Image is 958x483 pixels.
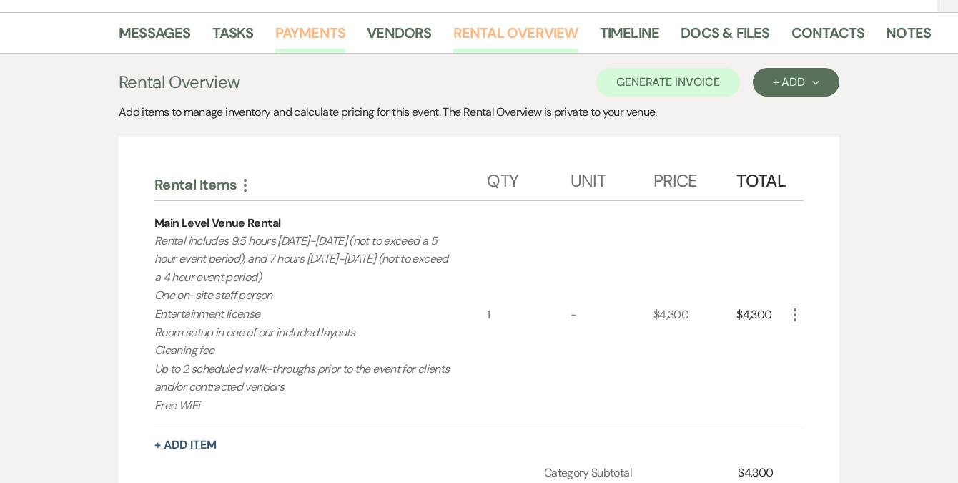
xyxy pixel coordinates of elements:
[487,157,570,200] div: Qty
[653,157,736,200] div: Price
[596,68,740,97] button: Generate Invoice
[154,215,280,232] div: Main Level Venue Rental
[753,68,839,97] button: + Add
[367,21,431,53] a: Vendors
[453,21,578,53] a: Rental Overview
[653,201,736,429] div: $4,300
[487,201,570,429] div: 1
[791,21,865,53] a: Contacts
[738,464,786,482] div: $4,300
[212,21,254,53] a: Tasks
[886,21,931,53] a: Notes
[773,77,819,88] div: + Add
[681,21,769,53] a: Docs & Files
[275,21,346,53] a: Payments
[154,175,487,194] div: Rental Items
[154,232,454,415] p: Rental includes 9.5 hours [DATE]-[DATE] (not to exceed a 5 hour event period), and 7 hours [DATE]...
[154,439,217,451] button: + Add Item
[119,69,239,95] h3: Rental Overview
[736,201,786,429] div: $4,300
[571,201,653,429] div: -
[544,464,738,482] div: Category Subtotal
[736,157,786,200] div: Total
[119,104,839,121] div: Add items to manage inventory and calculate pricing for this event. The Rental Overview is privat...
[600,21,660,53] a: Timeline
[571,157,653,200] div: Unit
[119,21,191,53] a: Messages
